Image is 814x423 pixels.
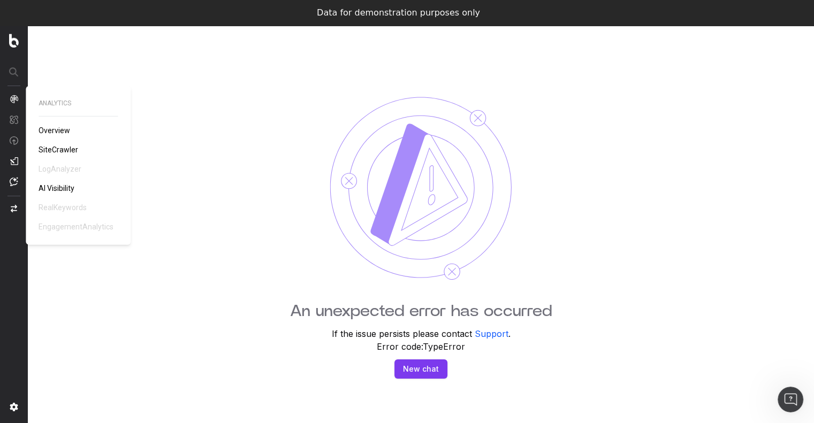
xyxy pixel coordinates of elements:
span: SiteCrawler [39,145,78,154]
img: Analytics [10,95,18,103]
button: New chat [394,359,447,379]
span: AI Visibility [39,184,74,193]
img: Intelligence [10,115,18,124]
span: Overview [39,126,70,135]
img: Switch project [11,205,17,212]
p: If the issue persists please contact . Error code: TypeError [332,327,511,353]
button: Support [475,327,508,340]
iframe: Intercom live chat [778,387,803,412]
a: Overview [39,125,74,136]
img: Botify logo [9,34,19,48]
a: AI Visibility [39,183,79,194]
a: SiteCrawler [39,144,82,155]
img: Studio [10,157,18,165]
span: ANALYTICS [39,99,118,107]
img: Assist [10,177,18,186]
img: Activation [10,136,18,145]
img: Error [330,96,512,280]
img: Setting [10,403,18,411]
div: Data for demonstration purposes only [317,7,480,18]
h1: An unexpected error has occurred [290,302,552,321]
